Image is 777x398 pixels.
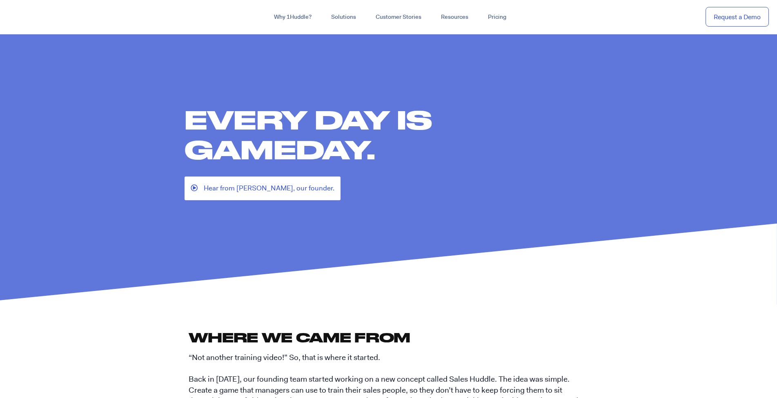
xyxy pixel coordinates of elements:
a: Resources [431,10,478,25]
span: Hear from [PERSON_NAME], our founder. [204,183,334,194]
a: Pricing [478,10,516,25]
a: Why 1Huddle? [264,10,321,25]
a: Request a Demo [706,7,769,27]
h2: Where we came from [189,329,589,346]
a: Customer Stories [366,10,431,25]
a: Hear from [PERSON_NAME], our founder. [185,177,341,200]
h1: Every day is gameday. [185,105,601,164]
a: Solutions [321,10,366,25]
img: ... [8,9,67,25]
